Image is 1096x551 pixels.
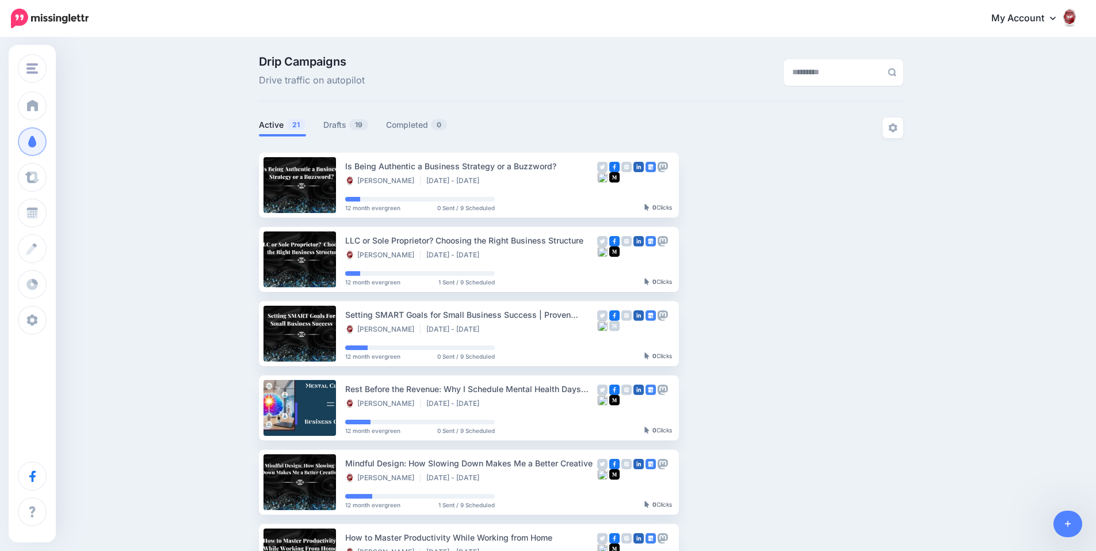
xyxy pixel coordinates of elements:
[658,162,668,172] img: mastodon-grey-square.png
[597,459,608,469] img: twitter-grey-square.png
[259,56,365,67] span: Drip Campaigns
[597,321,608,331] img: bluesky-grey-square.png
[658,310,668,321] img: mastodon-grey-square.png
[644,501,650,508] img: pointer-grey-darker.png
[426,250,485,260] li: [DATE] - [DATE]
[609,172,620,183] img: medium-square.png
[646,385,656,395] img: google_business-square.png
[633,236,644,246] img: linkedin-square.png
[888,68,896,77] img: search-grey-6.png
[426,176,485,185] li: [DATE] - [DATE]
[597,162,608,172] img: twitter-grey-square.png
[345,234,597,247] div: LLC or Sole Proprietor? Choosing the Right Business Structure
[609,395,620,405] img: medium-square.png
[287,119,305,130] span: 21
[609,246,620,257] img: medium-square.png
[658,385,668,395] img: mastodon-grey-square.png
[597,385,608,395] img: twitter-grey-square.png
[609,310,620,321] img: facebook-square.png
[644,278,650,285] img: pointer-grey-darker.png
[621,236,632,246] img: instagram-grey-square.png
[597,236,608,246] img: twitter-grey-square.png
[652,427,656,434] b: 0
[644,427,672,434] div: Clicks
[646,459,656,469] img: google_business-square.png
[345,250,421,260] li: [PERSON_NAME]
[646,236,656,246] img: google_business-square.png
[658,236,668,246] img: mastodon-grey-square.png
[652,204,656,211] b: 0
[345,457,597,470] div: Mindful Design: How Slowing Down Makes Me a Better Creative
[597,246,608,257] img: bluesky-grey-square.png
[597,469,608,480] img: bluesky-grey-square.png
[26,63,38,74] img: menu.png
[11,9,89,28] img: Missinglettr
[644,352,650,359] img: pointer-grey-darker.png
[621,162,632,172] img: instagram-grey-square.png
[345,159,597,173] div: Is Being Authentic a Business Strategy or a Buzzword?
[646,533,656,544] img: google_business-square.png
[646,310,656,321] img: google_business-square.png
[345,205,400,211] span: 12 month evergreen
[644,501,672,508] div: Clicks
[345,279,400,285] span: 12 month evergreen
[658,459,668,469] img: mastodon-grey-square.png
[980,5,1079,33] a: My Account
[438,279,495,285] span: 1 Sent / 9 Scheduled
[652,278,656,285] b: 0
[646,162,656,172] img: google_business-square.png
[259,118,306,132] a: Active21
[345,308,597,321] div: Setting SMART Goals for Small Business Success | Proven Framework for Clarity & Growth
[644,204,672,211] div: Clicks
[652,352,656,359] b: 0
[259,73,365,88] span: Drive traffic on autopilot
[621,310,632,321] img: instagram-grey-square.png
[431,119,447,130] span: 0
[609,459,620,469] img: facebook-square.png
[609,236,620,246] img: facebook-square.png
[633,385,644,395] img: linkedin-square.png
[345,428,400,434] span: 12 month evergreen
[426,473,485,482] li: [DATE] - [DATE]
[621,385,632,395] img: instagram-grey-square.png
[597,533,608,544] img: twitter-grey-square.png
[345,531,597,544] div: How to Master Productivity While Working from Home
[597,172,608,183] img: bluesky-grey-square.png
[437,205,495,211] span: 0 Sent / 9 Scheduled
[345,382,597,396] div: Rest Before the Revenue: Why I Schedule Mental Health Days Into Every Launch
[609,162,620,172] img: facebook-square.png
[597,395,608,405] img: bluesky-grey-square.png
[345,176,421,185] li: [PERSON_NAME]
[633,459,644,469] img: linkedin-square.png
[437,428,495,434] span: 0 Sent / 9 Scheduled
[345,354,400,359] span: 12 month evergreen
[633,162,644,172] img: linkedin-square.png
[633,533,644,544] img: linkedin-square.png
[597,310,608,321] img: twitter-grey-square.png
[609,321,620,331] img: medium-grey-square.png
[345,325,421,334] li: [PERSON_NAME]
[609,469,620,480] img: medium-square.png
[633,310,644,321] img: linkedin-square.png
[426,325,485,334] li: [DATE] - [DATE]
[609,385,620,395] img: facebook-square.png
[386,118,448,132] a: Completed0
[345,502,400,508] span: 12 month evergreen
[349,119,368,130] span: 19
[644,353,672,360] div: Clicks
[644,427,650,434] img: pointer-grey-darker.png
[658,533,668,544] img: mastodon-grey-square.png
[345,473,421,482] li: [PERSON_NAME]
[437,354,495,359] span: 0 Sent / 9 Scheduled
[345,399,421,408] li: [PERSON_NAME]
[438,502,495,508] span: 1 Sent / 9 Scheduled
[323,118,369,132] a: Drafts19
[652,501,656,508] b: 0
[888,123,898,132] img: settings-grey.png
[644,279,672,286] div: Clicks
[644,204,650,211] img: pointer-grey-darker.png
[426,399,485,408] li: [DATE] - [DATE]
[621,533,632,544] img: instagram-grey-square.png
[621,459,632,469] img: instagram-grey-square.png
[609,533,620,544] img: facebook-square.png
